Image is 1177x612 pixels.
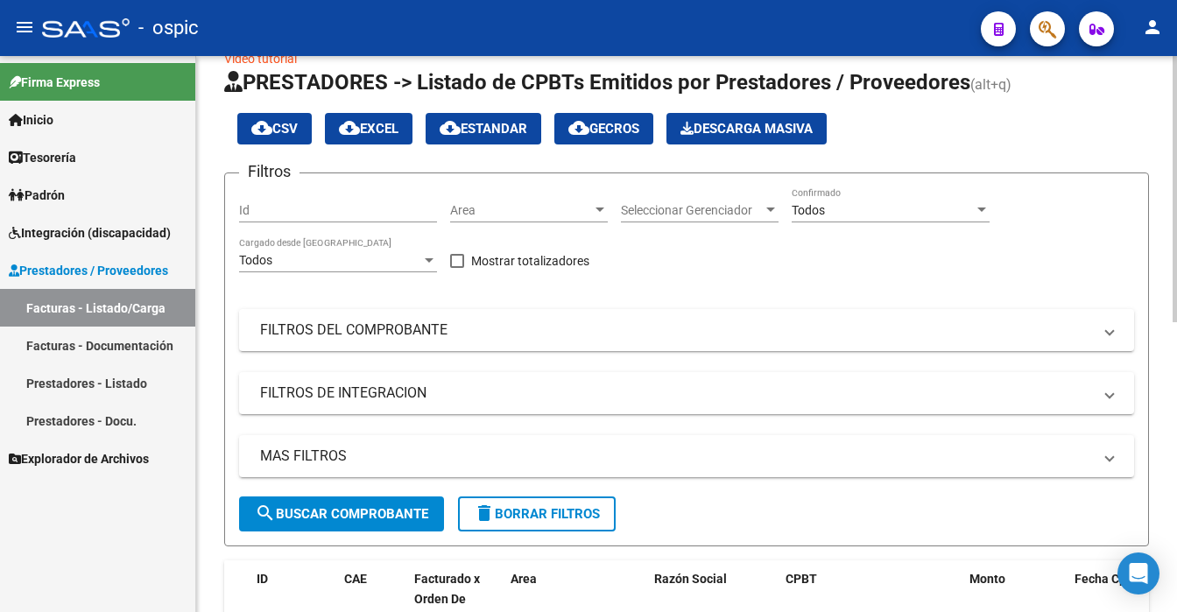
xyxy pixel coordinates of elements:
[239,309,1134,351] mat-expansion-panel-header: FILTROS DEL COMPROBANTE
[969,572,1005,586] span: Monto
[260,447,1092,466] mat-panel-title: MAS FILTROS
[14,17,35,38] mat-icon: menu
[251,117,272,138] mat-icon: cloud_download
[339,121,398,137] span: EXCEL
[255,503,276,524] mat-icon: search
[239,372,1134,414] mat-expansion-panel-header: FILTROS DE INTEGRACION
[786,572,817,586] span: CPBT
[255,506,428,522] span: Buscar Comprobante
[568,117,589,138] mat-icon: cloud_download
[251,121,298,137] span: CSV
[9,186,65,205] span: Padrón
[239,253,272,267] span: Todos
[339,117,360,138] mat-icon: cloud_download
[471,250,589,271] span: Mostrar totalizadores
[621,203,763,218] span: Seleccionar Gerenciador
[237,113,312,144] button: CSV
[239,435,1134,477] mat-expansion-panel-header: MAS FILTROS
[1117,552,1159,594] div: Open Intercom Messenger
[325,113,412,144] button: EXCEL
[224,52,297,66] a: Video tutorial
[458,496,616,531] button: Borrar Filtros
[344,572,367,586] span: CAE
[474,503,495,524] mat-icon: delete
[970,76,1011,93] span: (alt+q)
[568,121,639,137] span: Gecros
[1142,17,1163,38] mat-icon: person
[9,73,100,92] span: Firma Express
[440,117,461,138] mat-icon: cloud_download
[9,223,171,243] span: Integración (discapacidad)
[9,261,168,280] span: Prestadores / Proveedores
[554,113,653,144] button: Gecros
[680,121,813,137] span: Descarga Masiva
[440,121,527,137] span: Estandar
[138,9,199,47] span: - ospic
[1075,572,1138,586] span: Fecha Cpbt
[9,449,149,468] span: Explorador de Archivos
[9,110,53,130] span: Inicio
[666,113,827,144] app-download-masive: Descarga masiva de comprobantes (adjuntos)
[257,572,268,586] span: ID
[414,572,480,606] span: Facturado x Orden De
[450,203,592,218] span: Area
[474,506,600,522] span: Borrar Filtros
[426,113,541,144] button: Estandar
[239,496,444,531] button: Buscar Comprobante
[239,159,300,184] h3: Filtros
[260,383,1092,403] mat-panel-title: FILTROS DE INTEGRACION
[666,113,827,144] button: Descarga Masiva
[792,203,825,217] span: Todos
[511,572,537,586] span: Area
[224,70,970,95] span: PRESTADORES -> Listado de CPBTs Emitidos por Prestadores / Proveedores
[260,320,1092,340] mat-panel-title: FILTROS DEL COMPROBANTE
[9,148,76,167] span: Tesorería
[654,572,727,586] span: Razón Social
